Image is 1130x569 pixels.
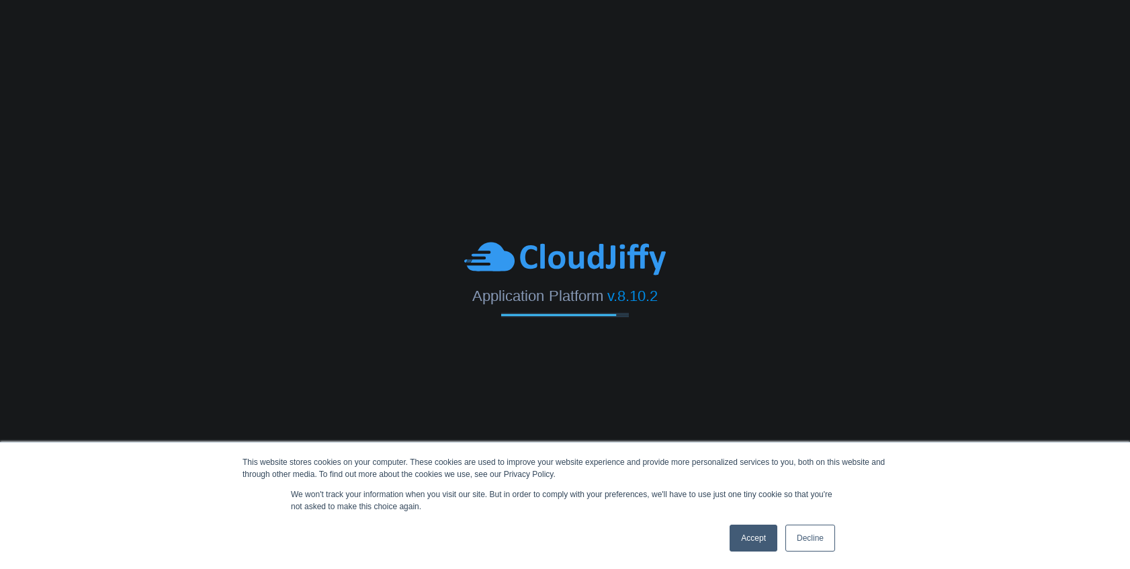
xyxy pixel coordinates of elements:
p: We won't track your information when you visit our site. But in order to comply with your prefere... [291,488,839,513]
span: v.8.10.2 [607,287,658,304]
div: This website stores cookies on your computer. These cookies are used to improve your website expe... [243,456,887,480]
span: Application Platform [472,287,603,304]
a: Decline [785,525,835,552]
a: Accept [730,525,777,552]
img: CloudJiffy-Blue.svg [464,240,666,277]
